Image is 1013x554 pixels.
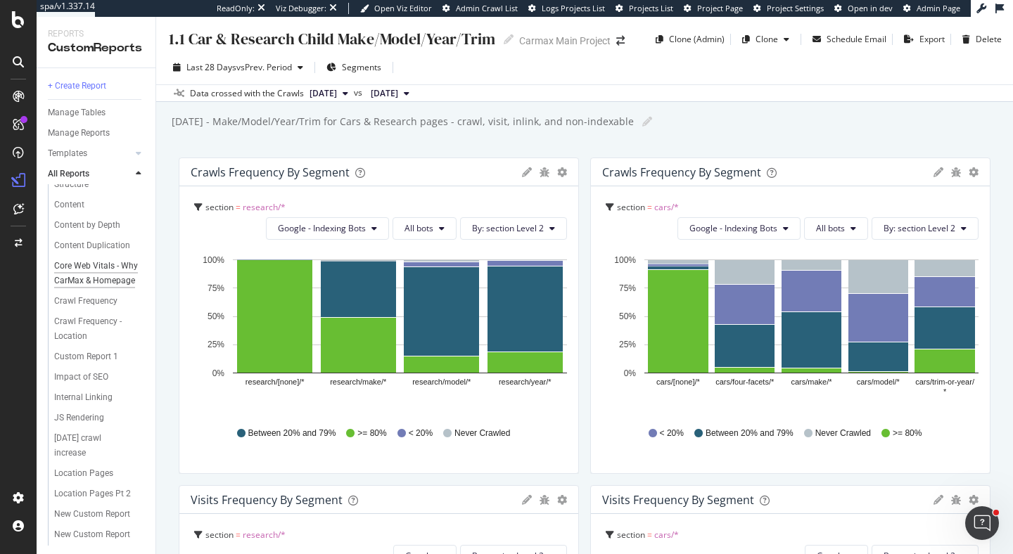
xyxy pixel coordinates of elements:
[236,61,292,73] span: vs Prev. Period
[872,217,979,240] button: By: section Level 2
[650,28,725,51] button: Clone (Admin)
[602,251,979,414] svg: A chart.
[276,3,326,14] div: Viz Debugger:
[54,218,120,233] div: Content by Depth
[917,3,960,13] span: Admin Page
[629,3,673,13] span: Projects List
[357,427,386,439] span: >= 80%
[542,3,605,13] span: Logs Projects List
[179,157,579,474] div: Crawls Frequency By Segmentgeargearsection = research/*Google - Indexing BotsAll botsBy: section ...
[898,28,945,51] button: Export
[374,3,432,13] span: Open Viz Editor
[815,427,871,439] span: Never Crawled
[48,105,106,120] div: Manage Tables
[54,259,139,288] div: Core Web Vitals - Why CarMax & Homepage
[557,495,567,505] div: gear
[460,217,567,240] button: By: section Level 2
[915,378,975,386] text: cars/trim-or-year/
[205,529,234,541] span: section
[203,255,224,265] text: 100%
[208,311,224,321] text: 50%
[737,28,795,51] button: Clone
[54,431,146,460] a: [DATE] crawl increase
[310,87,337,100] span: 2025 Aug. 31st
[504,34,514,44] i: Edit report name
[167,28,495,50] div: 1.1 Car & Research Child Make/Model/Year/Trim
[393,217,457,240] button: All bots
[857,378,900,386] text: cars/model/*
[624,368,637,378] text: 0%
[48,126,110,141] div: Manage Reports
[48,79,146,94] a: + Create Report
[54,411,146,425] a: JS Rendering
[48,79,106,94] div: + Create Report
[205,201,234,213] span: section
[816,222,845,234] span: All bots
[304,85,354,102] button: [DATE]
[54,487,131,501] div: Location Pages Pt 2
[528,3,605,14] a: Logs Projects List
[54,411,104,425] div: JS Rendering
[342,61,381,73] span: Segments
[354,86,365,99] span: vs
[642,117,652,127] i: Edit report name
[539,495,550,505] div: bug
[54,370,108,385] div: Impact of SEO
[706,427,794,439] span: Between 20% and 79%
[903,3,960,14] a: Admin Page
[365,85,415,102] button: [DATE]
[54,218,146,233] a: Content by Depth
[756,33,778,45] div: Clone
[409,427,433,439] span: < 20%
[539,167,550,177] div: bug
[48,146,87,161] div: Templates
[884,222,955,234] span: By: section Level 2
[208,340,224,349] text: 25%
[191,493,343,507] div: Visits Frequency By Segment
[278,222,366,234] span: Google - Indexing Bots
[48,105,146,120] a: Manage Tables
[804,217,868,240] button: All bots
[236,201,241,213] span: =
[54,507,146,522] a: New Custom Report
[647,529,652,541] span: =
[519,34,611,48] div: Carmax Main Project
[54,466,113,481] div: Location Pages
[499,378,552,386] text: research/year/*
[619,311,636,321] text: 50%
[54,314,134,344] div: Crawl Frequency - Location
[54,349,146,364] a: Custom Report 1
[669,33,725,45] div: Clone (Admin)
[191,251,567,414] div: A chart.
[689,222,777,234] span: Google - Indexing Bots
[243,529,286,541] span: research/*
[617,529,645,541] span: section
[660,427,684,439] span: < 20%
[360,3,432,14] a: Open Viz Editor
[54,294,146,309] a: Crawl Frequency
[617,201,645,213] span: section
[767,3,824,13] span: Project Settings
[48,167,132,181] a: All Reports
[969,167,979,177] div: gear
[647,201,652,213] span: =
[54,466,146,481] a: Location Pages
[654,529,679,541] span: cars/*
[186,61,236,73] span: Last 28 Days
[697,3,743,13] span: Project Page
[54,370,146,385] a: Impact of SEO
[950,495,962,505] div: bug
[442,3,518,14] a: Admin Crawl List
[48,126,146,141] a: Manage Reports
[827,33,886,45] div: Schedule Email
[656,378,700,386] text: cars/[none]/*
[54,198,146,212] a: Content
[454,427,510,439] span: Never Crawled
[602,493,754,507] div: Visits Frequency By Segment
[619,340,636,349] text: 25%
[965,506,999,540] iframe: Intercom live chat
[236,529,241,541] span: =
[48,167,89,181] div: All Reports
[619,283,636,293] text: 75%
